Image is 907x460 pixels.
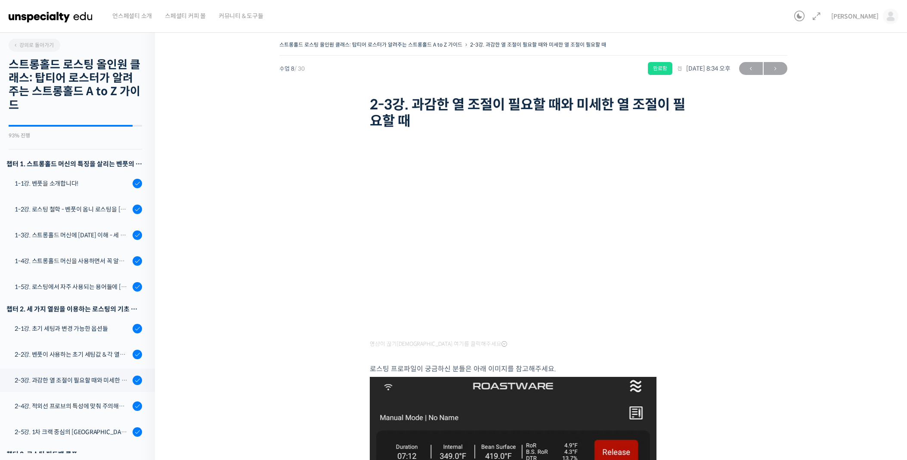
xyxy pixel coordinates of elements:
[764,63,787,75] span: →
[15,324,130,333] div: 2-1강. 초기 세팅과 변경 가능한 옵션들
[6,448,142,460] div: 챕터 3. 로스팅 피드백 루프
[6,303,142,315] div: 챕터 2. 세 가지 열원을 이용하는 로스팅의 기초 설계
[9,133,142,138] div: 93% 진행
[470,41,606,48] a: 2-3강. 과감한 열 조절이 필요할 때와 미세한 열 조절이 필요할 때
[15,427,130,437] div: 2-5강. 1차 크랙 중심의 [GEOGRAPHIC_DATA]에 관하여
[15,282,130,292] div: 1-5강. 로스팅에서 자주 사용되는 용어들에 [DATE] 이해
[677,65,731,72] span: [DATE] 8:34 오후
[15,230,130,240] div: 1-3강. 스트롱홀드 머신에 [DATE] 이해 - 세 가지 열원이 만들어내는 변화
[279,41,462,48] a: 스트롱홀드 로스팅 올인원 클래스: 탑티어 로스터가 알려주는 스트롱홀드 A to Z 가이드
[15,376,130,385] div: 2-3강. 과감한 열 조절이 필요할 때와 미세한 열 조절이 필요할 때
[15,350,130,359] div: 2-2강. 벤풋이 사용하는 초기 세팅값 & 각 열원이 하는 역할
[13,42,54,48] span: 강의로 돌아가기
[15,256,130,266] div: 1-4강. 스트롱홀드 머신을 사용하면서 꼭 알고 있어야 할 유의사항
[370,96,697,130] h1: 2-3강. 과감한 열 조절이 필요할 때와 미세한 열 조절이 필요할 때
[15,401,130,411] div: 2-4강. 적외선 프로브의 특성에 맞춰 주의해야 할 점들
[15,205,130,214] div: 1-2강. 로스팅 철학 - 벤풋이 옴니 로스팅을 [DATE] 않는 이유
[15,179,130,188] div: 1-1강. 벤풋을 소개합니다!
[831,12,879,20] span: [PERSON_NAME]
[294,65,305,72] span: / 30
[764,62,787,75] a: 다음→
[9,39,60,52] a: 강의로 돌아가기
[9,58,142,112] h2: 스트롱홀드 로스팅 올인원 클래스: 탑티어 로스터가 알려주는 스트롱홀드 A to Z 가이드
[279,66,305,71] span: 수업 8
[648,62,672,75] div: 완료함
[370,363,697,375] p: 로스팅 프로파일이 궁금하신 분들은 아래 이미지를 참고해주세요.
[6,158,142,170] h3: 챕터 1. 스트롱홀드 머신의 특징을 살리는 벤풋의 로스팅 방식
[739,63,763,75] span: ←
[739,62,763,75] a: ←이전
[370,341,507,348] span: 영상이 끊기[DEMOGRAPHIC_DATA] 여기를 클릭해주세요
